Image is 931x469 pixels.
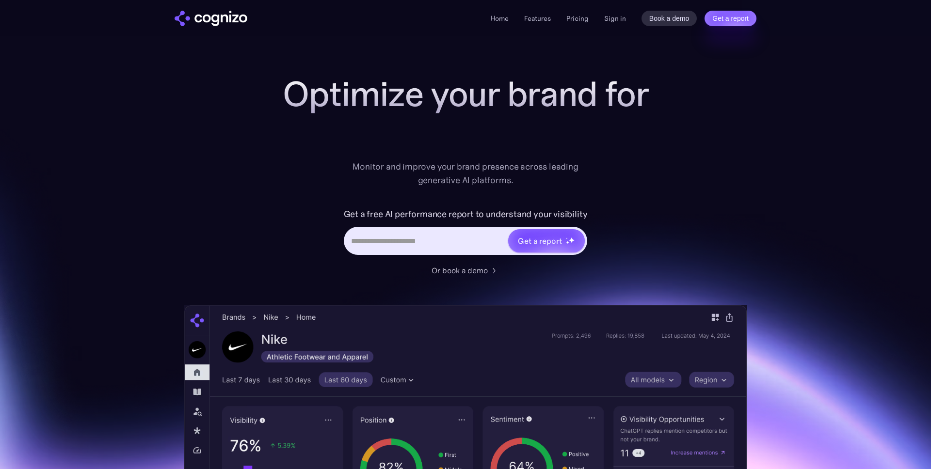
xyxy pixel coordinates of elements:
a: home [175,11,247,26]
a: Features [524,14,551,23]
a: Home [491,14,509,23]
div: Monitor and improve your brand presence across leading generative AI platforms. [346,160,585,187]
h1: Optimize your brand for [272,75,659,113]
img: star [568,237,575,243]
a: Book a demo [642,11,697,26]
label: Get a free AI performance report to understand your visibility [344,206,588,222]
img: cognizo logo [175,11,247,26]
a: Get a report [705,11,756,26]
img: star [566,237,567,239]
img: star [566,241,569,244]
a: Pricing [566,14,589,23]
a: Sign in [604,13,626,24]
div: Or book a demo [432,265,488,276]
a: Or book a demo [432,265,499,276]
form: Hero URL Input Form [344,206,588,260]
a: Get a reportstarstarstar [507,228,586,253]
div: Get a report [518,235,562,247]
